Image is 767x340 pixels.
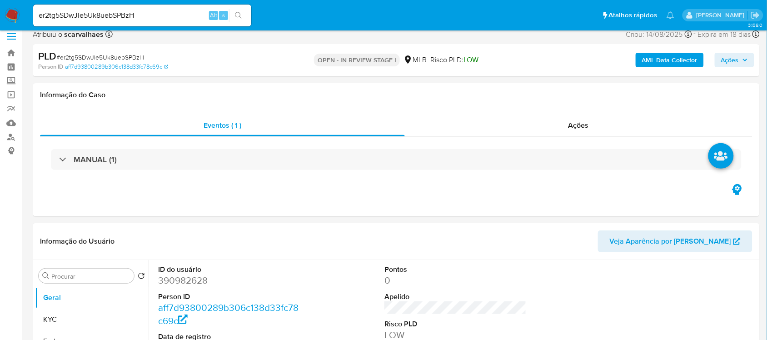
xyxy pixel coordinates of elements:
[210,11,217,20] span: Alt
[38,49,56,63] b: PLD
[609,10,657,20] span: Atalhos rápidos
[56,53,144,62] span: # er2tg5SDwJle5Uk8uebSPBzH
[626,28,692,40] div: Criou: 14/08/2025
[158,301,299,327] a: aff7d93800289b306c138d33fc78c69c
[158,274,300,287] dd: 390982628
[158,265,300,275] dt: ID do usuário
[715,53,754,67] button: Ações
[636,53,704,67] button: AML Data Collector
[694,28,696,40] span: -
[74,155,117,165] h3: MANUAL (1)
[62,29,104,40] b: scarvalhaes
[38,63,63,71] b: Person ID
[35,287,149,309] button: Geral
[610,230,731,252] span: Veja Aparência por [PERSON_NAME]
[51,272,130,280] input: Procurar
[51,149,742,170] div: MANUAL (1)
[384,274,526,287] dd: 0
[65,63,168,71] a: aff7d93800289b306c138d33fc78c69c
[229,9,248,22] button: search-icon
[35,309,149,330] button: KYC
[33,10,251,21] input: Pesquise usuários ou casos...
[33,30,104,40] span: Atribuiu o
[698,30,751,40] span: Expira em 18 dias
[642,53,697,67] b: AML Data Collector
[598,230,752,252] button: Veja Aparência por [PERSON_NAME]
[40,90,752,100] h1: Informação do Caso
[751,10,760,20] a: Sair
[158,292,300,302] dt: Person ID
[721,53,739,67] span: Ações
[384,292,526,302] dt: Apelido
[40,237,115,246] h1: Informação do Usuário
[696,11,747,20] p: sara.carvalhaes@mercadopago.com.br
[384,319,526,329] dt: Risco PLD
[222,11,225,20] span: s
[384,265,526,275] dt: Pontos
[568,120,589,130] span: Ações
[42,272,50,280] button: Procurar
[430,55,478,65] span: Risco PLD:
[403,55,427,65] div: MLB
[463,55,478,65] span: LOW
[667,11,674,19] a: Notificações
[748,21,762,29] span: 3.158.0
[204,120,241,130] span: Eventos ( 1 )
[138,272,145,282] button: Retornar ao pedido padrão
[314,54,400,66] p: OPEN - IN REVIEW STAGE I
